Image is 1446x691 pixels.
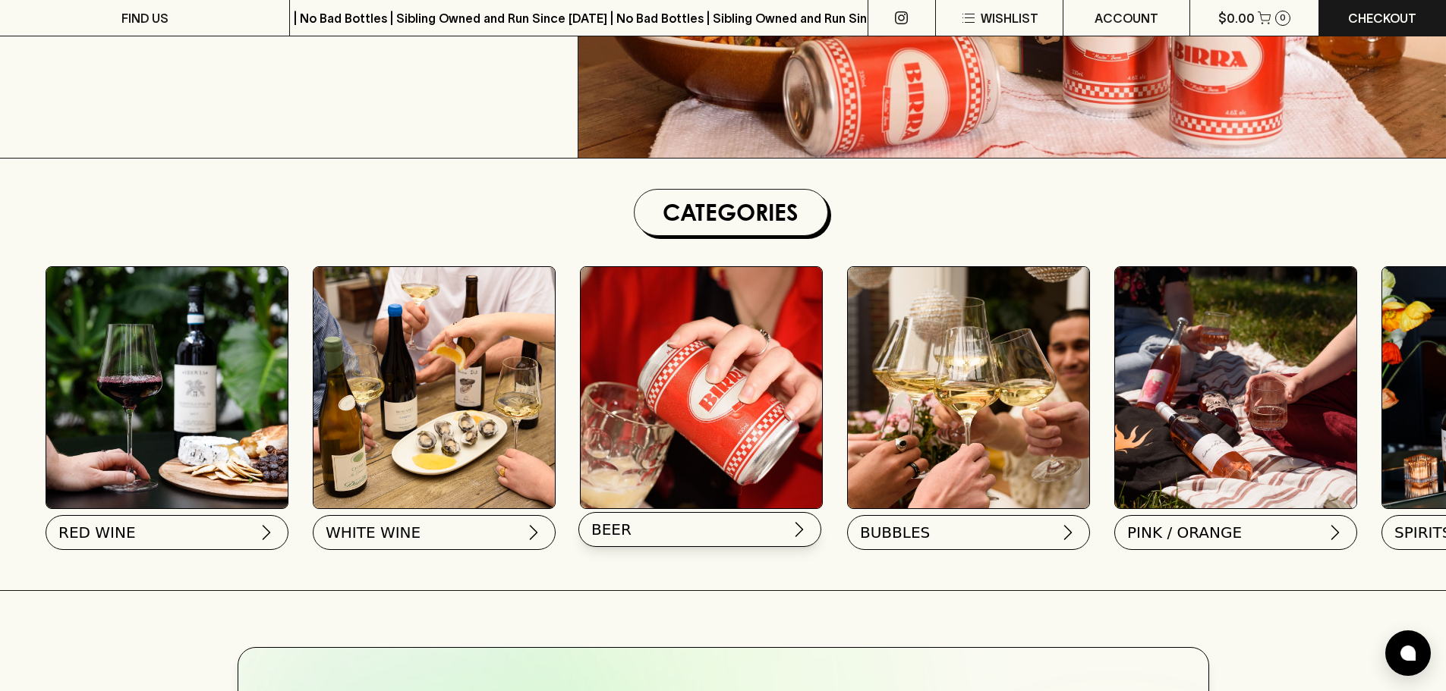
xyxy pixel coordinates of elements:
[1115,267,1356,508] img: gospel_collab-2 1
[790,520,808,539] img: chevron-right.svg
[1218,9,1255,27] p: $0.00
[1114,515,1357,550] button: PINK / ORANGE
[313,267,555,508] img: optimise
[1348,9,1416,27] p: Checkout
[525,523,543,542] img: chevron-right.svg
[1059,523,1077,542] img: chevron-right.svg
[847,515,1090,550] button: BUBBLES
[578,512,821,547] button: BEER
[1326,523,1344,542] img: chevron-right.svg
[1095,9,1158,27] p: ACCOUNT
[46,267,288,508] img: Red Wine Tasting
[1127,522,1242,543] span: PINK / ORANGE
[313,515,556,550] button: WHITE WINE
[257,523,276,542] img: chevron-right.svg
[121,9,169,27] p: FIND US
[1400,645,1416,661] img: bubble-icon
[848,267,1089,508] img: 2022_Festive_Campaign_INSTA-16 1
[981,9,1038,27] p: Wishlist
[46,515,288,550] button: RED WINE
[1280,14,1286,22] p: 0
[641,196,821,229] h1: Categories
[326,522,421,543] span: WHITE WINE
[581,267,822,508] img: BIRRA_GOOD-TIMES_INSTA-2 1/optimise?auth=Mjk3MjY0ODMzMw__
[591,519,632,540] span: BEER
[58,522,136,543] span: RED WINE
[860,522,930,543] span: BUBBLES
